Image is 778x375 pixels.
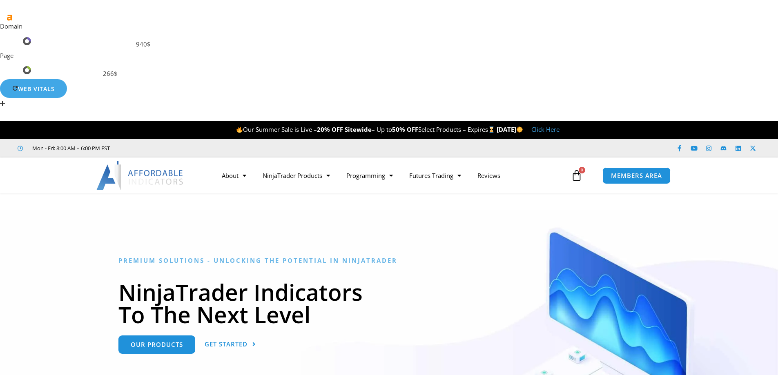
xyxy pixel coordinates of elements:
span: 26 [14,38,21,44]
a: rd153 [87,38,108,44]
a: rp359 [34,67,54,73]
a: Our Products [118,335,195,354]
span: 200 [122,38,133,44]
strong: 20% OFF [317,125,343,133]
div: 940$ [136,39,156,50]
span: kw [111,38,120,44]
span: 1.7K [71,38,84,44]
a: dr26 [4,37,31,45]
span: rp [62,38,69,44]
span: rp [34,67,42,73]
a: Reviews [469,166,508,185]
img: ⌛ [488,126,495,133]
a: ar7.5M [34,38,58,44]
a: ur22 [4,66,31,74]
a: kw200 [111,38,133,44]
a: MEMBERS AREA [602,167,671,184]
span: 132 [67,67,78,73]
strong: Sitewide [345,125,372,133]
span: kw [81,67,91,73]
a: Futures Trading [401,166,469,185]
span: 493 [145,32,156,39]
a: Get Started [205,335,256,354]
nav: Menu [214,166,569,185]
span: Mon - Fri: 8:00 AM – 6:00 PM EST [30,143,110,153]
span: Our Summer Sale is Live – – Up to Select Products – Expires [236,125,497,133]
span: MEMBERS AREA [611,173,662,179]
span: rd [57,67,65,73]
iframe: Customer reviews powered by Trustpilot [121,144,244,153]
a: Programming [338,166,401,185]
h1: NinjaTrader Indicators To The Next Level [118,281,660,326]
a: About [214,166,254,185]
a: Click Here [531,125,560,133]
span: 153 [97,38,108,44]
span: 23 [92,67,99,73]
span: 7.5M [44,38,58,44]
span: 359 [43,67,54,73]
a: kw23 [81,67,100,73]
span: st [103,62,110,68]
a: st217 [103,62,123,68]
span: ur [4,67,12,73]
a: 0 [559,164,595,187]
strong: [DATE] [497,125,523,133]
span: dr [4,38,12,44]
h6: Premium Solutions - Unlocking the Potential in NinjaTrader [118,257,660,264]
span: Our Products [131,342,183,348]
img: 🌞 [517,126,523,133]
img: LogoAI | Affordable Indicators – NinjaTrader [96,161,184,190]
strong: 50% OFF [392,125,418,133]
a: rp1.7K [62,38,84,44]
span: ar [34,38,42,44]
span: Web Vitals [18,85,55,93]
span: rd [87,38,95,44]
span: 0 [579,167,585,173]
img: 🔥 [236,126,243,133]
span: Get Started [205,341,247,347]
span: 22 [14,67,21,73]
a: rd132 [57,67,78,73]
span: 217 [111,62,122,68]
div: 266$ [103,68,123,80]
span: st [136,32,143,39]
a: NinjaTrader Products [254,166,338,185]
a: st493 [136,32,156,39]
